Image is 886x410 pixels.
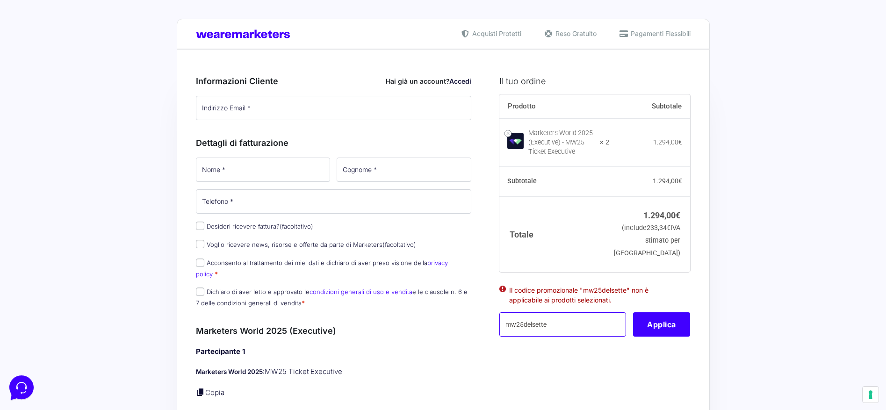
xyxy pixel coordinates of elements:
[600,138,609,147] strong: × 2
[196,388,205,397] a: Copia i dettagli dell'acquirente
[609,94,691,119] th: Subtotale
[196,241,416,248] label: Voglio ricevere news, risorse e offerte da parte di Marketers
[15,116,73,123] span: Trova una risposta
[65,300,122,322] button: Messaggi
[386,76,471,86] div: Hai già un account?
[499,312,626,337] input: Coupon
[196,75,472,87] h3: Informazioni Cliente
[633,312,690,337] button: Applica
[196,158,331,182] input: Nome *
[528,129,594,157] div: Marketers World 2025 (Executive) - MW25 Ticket Executive
[676,210,680,220] span: €
[337,158,471,182] input: Cognome *
[15,79,172,97] button: Inizia una conversazione
[382,241,416,248] span: (facoltativo)
[553,29,597,38] span: Reso Gratuito
[196,259,448,277] label: Acconsento al trattamento dei miei dati e dichiaro di aver preso visione della
[196,288,468,306] label: Dichiaro di aver letto e approvato le e le clausole n. 6 e 7 delle condizioni generali di vendita
[678,138,682,146] span: €
[280,223,313,230] span: (facoltativo)
[196,368,265,375] strong: Marketers World 2025:
[507,133,524,149] img: Marketers World 2025 (Executive) - MW25 Ticket Executive
[196,223,313,230] label: Desideri ricevere fattura?
[449,77,471,85] a: Accedi
[196,324,472,337] h3: Marketers World 2025 (Executive)
[45,52,64,71] img: dark
[205,388,224,397] a: Copia
[196,137,472,149] h3: Dettagli di fatturazione
[653,138,682,146] bdi: 1.294,00
[196,189,472,214] input: Telefono *
[7,374,36,402] iframe: Customerly Messenger Launcher
[196,346,472,357] h4: Partecipante 1
[7,7,157,22] h2: Ciao da Marketers 👋
[15,52,34,71] img: dark
[122,300,180,322] button: Aiuto
[863,387,879,403] button: Le tue preferenze relative al consenso per le tecnologie di tracciamento
[614,224,680,257] small: (include IVA stimato per [GEOGRAPHIC_DATA])
[196,367,472,377] p: MW25 Ticket Executive
[196,96,472,120] input: Indirizzo Email *
[7,300,65,322] button: Home
[678,177,682,185] span: €
[499,196,609,272] th: Totale
[643,210,680,220] bdi: 1.294,00
[61,84,138,92] span: Inizia una conversazione
[196,259,448,277] a: privacy policy
[628,29,691,38] span: Pagamenti Flessibili
[499,94,609,119] th: Prodotto
[196,222,204,230] input: Desideri ricevere fattura?(facoltativo)
[667,224,670,232] span: €
[509,285,680,305] li: Il codice promozionale "mw25delsette" non è applicabile ai prodotti selezionati.
[653,177,682,185] bdi: 1.294,00
[499,167,609,197] th: Subtotale
[499,75,690,87] h3: Il tuo ordine
[21,136,153,145] input: Cerca un articolo...
[196,259,204,267] input: Acconsento al trattamento dei miei dati e dichiaro di aver preso visione dellaprivacy policy
[81,313,106,322] p: Messaggi
[310,288,412,295] a: condizioni generali di uso e vendita
[144,313,158,322] p: Aiuto
[196,240,204,248] input: Voglio ricevere news, risorse e offerte da parte di Marketers(facoltativo)
[100,116,172,123] a: Apri Centro Assistenza
[470,29,521,38] span: Acquisti Protetti
[647,224,670,232] span: 233,34
[15,37,79,45] span: Le tue conversazioni
[30,52,49,71] img: dark
[28,313,44,322] p: Home
[196,288,204,296] input: Dichiaro di aver letto e approvato lecondizioni generali di uso e venditae le clausole n. 6 e 7 d...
